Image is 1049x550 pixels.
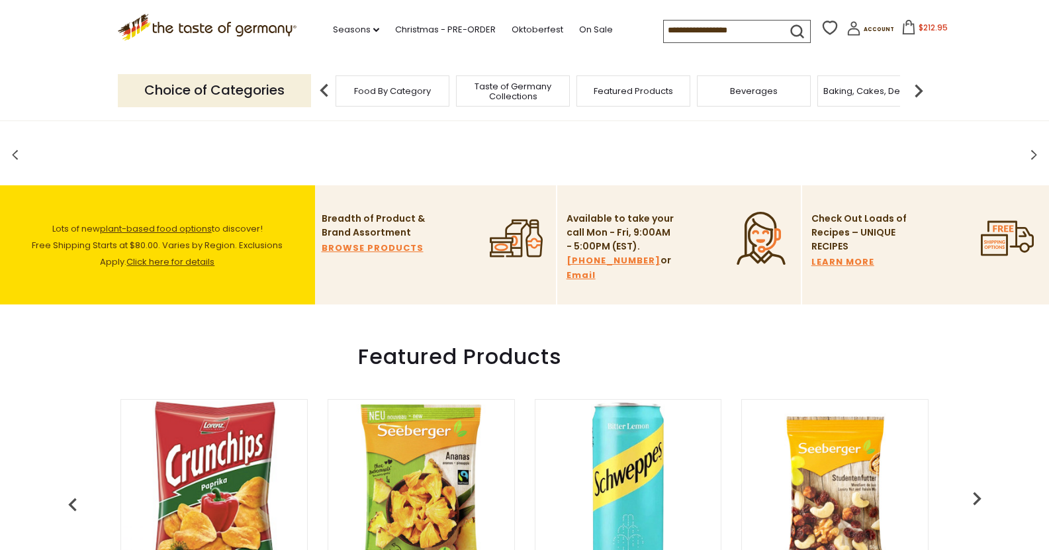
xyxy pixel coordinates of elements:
[846,21,894,40] a: Account
[354,86,431,96] a: Food By Category
[395,23,496,37] a: Christmas - PRE-ORDER
[333,23,379,37] a: Seasons
[460,81,566,101] a: Taste of Germany Collections
[864,26,894,33] span: Account
[811,255,874,269] a: LEARN MORE
[579,23,613,37] a: On Sale
[897,20,953,40] button: $212.95
[32,222,283,268] span: Lots of new to discover! Free Shipping Starts at $80.00. Varies by Region. Exclusions Apply.
[823,86,926,96] a: Baking, Cakes, Desserts
[567,253,661,268] a: [PHONE_NUMBER]
[919,22,948,33] span: $212.95
[567,268,596,283] a: Email
[311,77,338,104] img: previous arrow
[905,77,932,104] img: next arrow
[322,241,424,255] a: BROWSE PRODUCTS
[60,492,86,518] img: previous arrow
[100,222,212,235] a: plant-based food options
[126,255,214,268] a: Click here for details
[567,212,676,283] p: Available to take your call Mon - Fri, 9:00AM - 5:00PM (EST). or
[730,86,778,96] a: Beverages
[594,86,673,96] a: Featured Products
[964,485,990,512] img: previous arrow
[512,23,563,37] a: Oktoberfest
[118,74,311,107] p: Choice of Categories
[322,212,431,240] p: Breadth of Product & Brand Assortment
[811,212,907,253] p: Check Out Loads of Recipes – UNIQUE RECIPES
